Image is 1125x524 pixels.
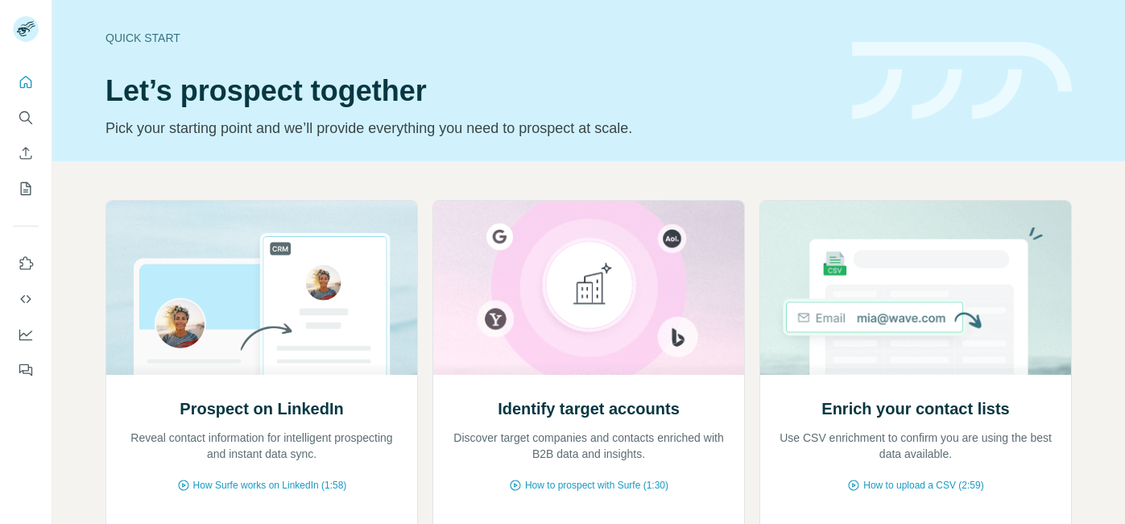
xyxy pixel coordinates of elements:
[525,478,668,493] span: How to prospect with Surfe (1:30)
[193,478,347,493] span: How Surfe works on LinkedIn (1:58)
[13,174,39,203] button: My lists
[821,397,1009,420] h2: Enrich your contact lists
[105,30,833,46] div: Quick start
[180,397,343,420] h2: Prospect on LinkedIn
[13,68,39,97] button: Quick start
[776,430,1055,462] p: Use CSV enrichment to confirm you are using the best data available.
[498,397,680,420] h2: Identify target accounts
[13,356,39,385] button: Feedback
[13,249,39,278] button: Use Surfe on LinkedIn
[13,103,39,132] button: Search
[852,42,1072,120] img: banner
[13,320,39,349] button: Dashboard
[432,201,745,375] img: Identify target accounts
[863,478,983,493] span: How to upload a CSV (2:59)
[122,430,401,462] p: Reveal contact information for intelligent prospecting and instant data sync.
[449,430,728,462] p: Discover target companies and contacts enriched with B2B data and insights.
[759,201,1072,375] img: Enrich your contact lists
[13,285,39,314] button: Use Surfe API
[13,139,39,168] button: Enrich CSV
[105,75,833,107] h1: Let’s prospect together
[105,201,418,375] img: Prospect on LinkedIn
[105,117,833,139] p: Pick your starting point and we’ll provide everything you need to prospect at scale.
